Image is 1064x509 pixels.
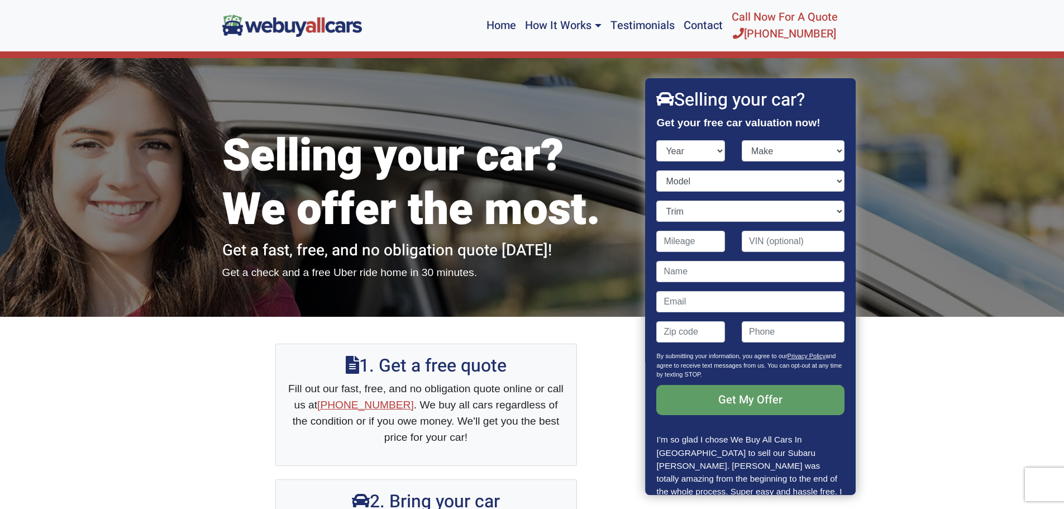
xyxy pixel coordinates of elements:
[222,241,630,260] h2: Get a fast, free, and no obligation quote [DATE]!
[657,385,844,415] input: Get My Offer
[742,321,844,342] input: Phone
[657,351,844,385] p: By submitting your information, you agree to our and agree to receive text messages from us. You ...
[679,4,727,47] a: Contact
[222,15,362,36] img: We Buy All Cars in NJ logo
[657,261,844,282] input: Name
[657,321,726,342] input: Zip code
[657,231,726,252] input: Mileage
[657,117,820,129] strong: Get your free car valuation now!
[727,4,842,47] a: Call Now For A Quote[PHONE_NUMBER]
[482,4,521,47] a: Home
[742,231,844,252] input: VIN (optional)
[657,291,844,312] input: Email
[657,140,844,433] form: Contact form
[606,4,679,47] a: Testimonials
[287,381,565,445] p: Fill out our fast, free, and no obligation quote online or call us at . We buy all cars regardles...
[521,4,605,47] a: How It Works
[657,89,844,111] h2: Selling your car?
[222,265,630,281] p: Get a check and a free Uber ride home in 30 minutes.
[222,130,630,237] h1: Selling your car? We offer the most.
[788,353,826,359] a: Privacy Policy
[317,399,414,411] a: [PHONE_NUMBER]
[287,355,565,377] h2: 1. Get a free quote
